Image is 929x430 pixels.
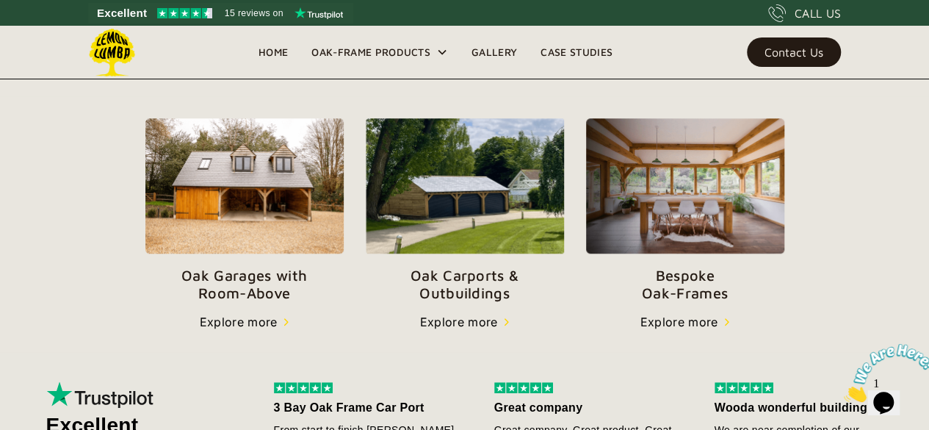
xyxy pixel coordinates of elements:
[6,6,12,18] span: 1
[145,118,344,303] a: Oak Garages withRoom-Above
[300,26,460,79] div: Oak-Frame Products
[200,313,289,331] a: Explore more
[747,37,841,67] a: Contact Us
[529,41,624,63] a: Case Studies
[225,4,283,22] span: 15 reviews on
[715,399,905,417] div: Wooda wonderful building!
[764,47,823,57] div: Contact Us
[145,267,344,302] p: Oak Garages with Room-Above
[795,4,841,22] div: CALL US
[640,313,730,331] a: Explore more
[586,118,784,303] a: BespokeOak-Frames
[274,382,333,393] img: 5 stars
[420,313,510,331] a: Explore more
[294,7,343,19] img: Trustpilot logo
[460,41,529,63] a: Gallery
[274,399,465,417] div: 3 Bay Oak Frame Car Port
[494,382,553,393] img: 5 stars
[366,118,564,302] a: Oak Carports &Outbuildings
[97,4,147,22] span: Excellent
[768,4,841,22] a: CALL US
[46,381,156,408] img: Trustpilot
[88,3,353,24] a: See Lemon Lumba reviews on Trustpilot
[366,267,564,302] p: Oak Carports & Outbuildings
[640,313,718,331] div: Explore more
[586,267,784,302] p: Bespoke Oak-Frames
[157,8,212,18] img: Trustpilot 4.5 stars
[6,6,97,64] img: Chat attention grabber
[838,338,929,408] iframe: chat widget
[247,41,300,63] a: Home
[311,43,430,61] div: Oak-Frame Products
[715,382,773,393] img: 5 stars
[494,399,685,417] div: Great company
[200,313,278,331] div: Explore more
[420,313,498,331] div: Explore more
